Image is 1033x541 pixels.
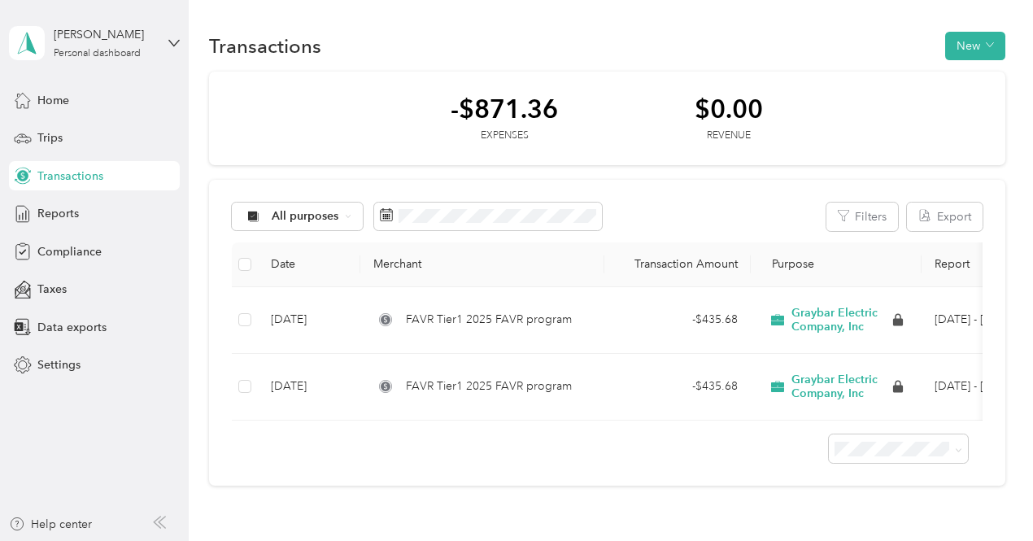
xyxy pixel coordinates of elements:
[272,211,339,222] span: All purposes
[37,168,103,185] span: Transactions
[37,92,69,109] span: Home
[451,94,558,123] div: -$871.36
[617,311,738,329] div: - $435.68
[37,356,81,373] span: Settings
[54,49,141,59] div: Personal dashboard
[37,319,107,336] span: Data exports
[826,203,898,231] button: Filters
[360,242,604,287] th: Merchant
[791,373,890,401] span: Graybar Electric Company, Inc
[37,129,63,146] span: Trips
[406,377,572,395] span: FAVR Tier1 2025 FAVR program
[258,242,360,287] th: Date
[907,203,983,231] button: Export
[37,281,67,298] span: Taxes
[9,516,92,533] button: Help center
[406,311,572,329] span: FAVR Tier1 2025 FAVR program
[942,450,1033,541] iframe: Everlance-gr Chat Button Frame
[695,94,763,123] div: $0.00
[451,129,558,143] div: Expenses
[37,243,102,260] span: Compliance
[37,205,79,222] span: Reports
[617,377,738,395] div: - $435.68
[945,32,1005,60] button: New
[258,354,360,421] td: [DATE]
[604,242,751,287] th: Transaction Amount
[764,257,815,271] span: Purpose
[791,306,890,334] span: Graybar Electric Company, Inc
[54,26,155,43] div: [PERSON_NAME]
[209,37,321,55] h1: Transactions
[695,129,763,143] div: Revenue
[258,287,360,354] td: [DATE]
